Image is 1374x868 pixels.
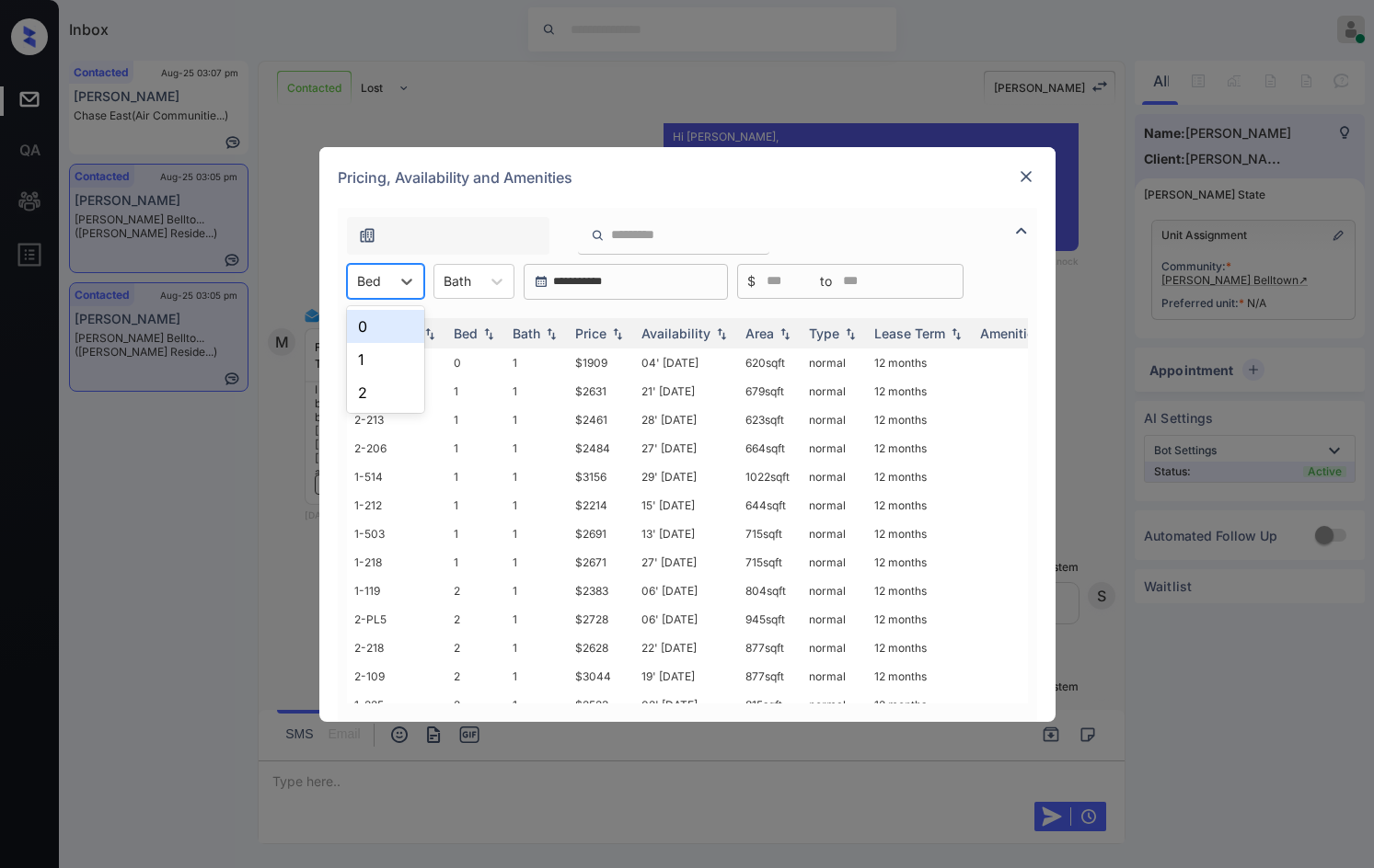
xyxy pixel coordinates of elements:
[446,434,505,463] td: 1
[505,405,568,434] td: 1
[867,463,973,491] td: 12 months
[421,326,439,339] img: sorting
[867,634,973,662] td: 12 months
[347,434,446,463] td: 2-206
[867,605,973,634] td: 12 months
[867,405,973,434] td: 12 months
[347,491,446,520] td: 1-212
[505,605,568,634] td: 1
[568,520,634,548] td: $2691
[542,326,560,339] img: sorting
[505,634,568,662] td: 1
[1010,220,1033,242] img: icon-zuma
[347,405,446,434] td: 2-213
[738,463,802,491] td: 1022 sqft
[634,348,738,377] td: 04' [DATE]
[446,548,505,577] td: 1
[802,691,867,719] td: normal
[505,463,568,491] td: 1
[634,605,738,634] td: 06' [DATE]
[841,326,860,339] img: sorting
[738,634,802,662] td: 877 sqft
[347,310,424,343] div: 0
[802,434,867,463] td: normal
[347,376,424,409] div: 2
[575,325,606,341] div: Price
[867,662,973,691] td: 12 months
[820,271,832,291] span: to
[712,326,731,339] img: sorting
[634,377,738,405] td: 21' [DATE]
[347,343,424,376] div: 1
[802,491,867,520] td: normal
[347,520,446,548] td: 1-503
[505,377,568,405] td: 1
[634,434,738,463] td: 27' [DATE]
[505,548,568,577] td: 1
[454,325,478,341] div: Bed
[568,405,634,434] td: $2461
[446,520,505,548] td: 1
[634,662,738,691] td: 19' [DATE]
[446,377,505,405] td: 1
[634,520,738,548] td: 13' [DATE]
[867,691,973,719] td: 12 months
[568,691,634,719] td: $2523
[747,271,756,291] span: $
[446,491,505,520] td: 1
[802,520,867,548] td: normal
[738,605,802,634] td: 945 sqft
[802,377,867,405] td: normal
[867,520,973,548] td: 12 months
[634,577,738,605] td: 06' [DATE]
[505,434,568,463] td: 1
[634,634,738,662] td: 22' [DATE]
[738,405,802,434] td: 623 sqft
[634,491,738,520] td: 15' [DATE]
[738,348,802,377] td: 620 sqft
[347,691,446,719] td: 1-225
[738,491,802,520] td: 644 sqft
[738,377,802,405] td: 679 sqft
[446,662,505,691] td: 2
[347,548,446,577] td: 1-218
[479,326,498,339] img: sorting
[867,348,973,377] td: 12 months
[505,348,568,377] td: 1
[867,548,973,577] td: 12 months
[568,662,634,691] td: $3044
[505,577,568,605] td: 1
[568,348,634,377] td: $1909
[809,325,839,341] div: Type
[568,491,634,520] td: $2214
[446,634,505,662] td: 2
[319,147,1056,208] div: Pricing, Availability and Amenities
[446,691,505,719] td: 2
[446,577,505,605] td: 2
[446,463,505,491] td: 1
[947,326,965,339] img: sorting
[591,227,605,244] img: icon-zuma
[738,691,802,719] td: 815 sqft
[802,634,867,662] td: normal
[641,325,710,341] div: Availability
[802,548,867,577] td: normal
[738,662,802,691] td: 877 sqft
[745,325,774,341] div: Area
[867,491,973,520] td: 12 months
[505,491,568,520] td: 1
[505,520,568,548] td: 1
[874,325,945,341] div: Lease Term
[568,634,634,662] td: $2628
[634,405,738,434] td: 28' [DATE]
[446,348,505,377] td: 0
[347,605,446,634] td: 2-PL5
[505,691,568,719] td: 1
[738,434,802,463] td: 664 sqft
[568,377,634,405] td: $2631
[608,326,627,339] img: sorting
[738,520,802,548] td: 715 sqft
[867,577,973,605] td: 12 months
[446,605,505,634] td: 2
[634,463,738,491] td: 29' [DATE]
